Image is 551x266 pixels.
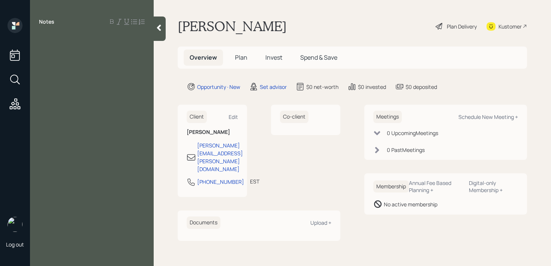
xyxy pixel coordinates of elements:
div: EST [250,177,259,185]
h6: Membership [373,180,409,193]
div: 0 Upcoming Meeting s [387,129,438,137]
div: Log out [6,241,24,248]
div: Upload + [310,219,331,226]
div: Set advisor [260,83,287,91]
div: No active membership [384,200,437,208]
div: 0 Past Meeting s [387,146,425,154]
h6: Co-client [280,111,308,123]
div: $0 net-worth [306,83,338,91]
div: Annual Fee Based Planning + [409,179,463,194]
div: [PHONE_NUMBER] [197,178,244,186]
h6: Client [187,111,207,123]
div: Schedule New Meeting + [458,113,518,120]
div: Digital-only Membership + [469,179,518,194]
img: retirable_logo.png [7,217,22,232]
div: $0 deposited [406,83,437,91]
div: Plan Delivery [447,23,477,30]
h6: [PERSON_NAME] [187,129,238,135]
div: Kustomer [499,23,522,30]
h6: Meetings [373,111,402,123]
span: Spend & Save [300,53,337,62]
span: Invest [265,53,282,62]
div: [PERSON_NAME][EMAIL_ADDRESS][PERSON_NAME][DOMAIN_NAME] [197,141,243,173]
h6: Documents [187,216,220,229]
h1: [PERSON_NAME] [178,18,287,35]
label: Notes [39,18,54,26]
div: Edit [229,113,238,120]
span: Overview [190,53,217,62]
span: Plan [235,53,247,62]
div: Opportunity · New [197,83,240,91]
div: $0 invested [358,83,386,91]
